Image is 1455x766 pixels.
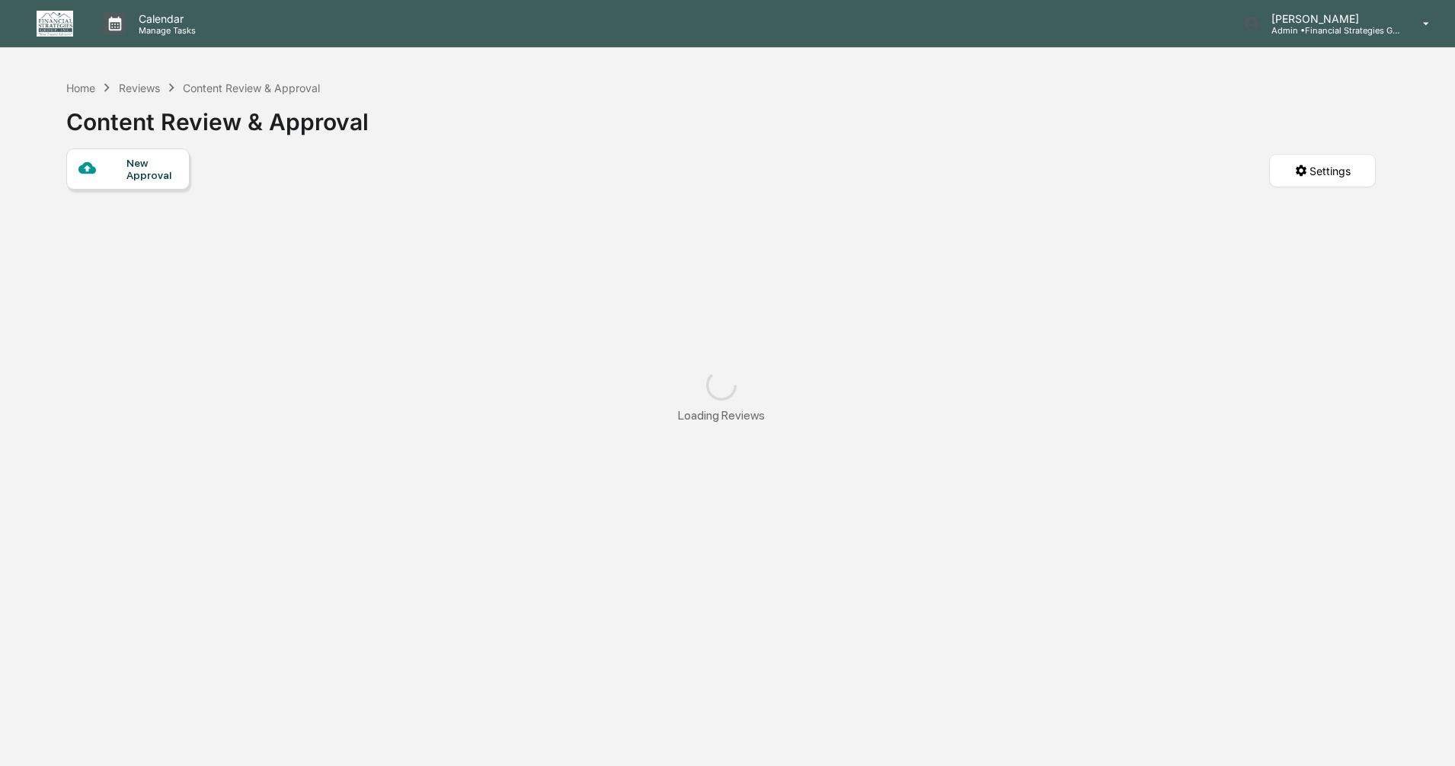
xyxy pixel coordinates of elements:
[66,96,369,136] div: Content Review & Approval
[37,11,73,37] img: logo
[126,25,203,36] p: Manage Tasks
[1259,12,1401,25] p: [PERSON_NAME]
[678,408,765,423] div: Loading Reviews
[119,81,160,94] div: Reviews
[1269,154,1376,187] button: Settings
[1259,25,1401,36] p: Admin • Financial Strategies Group (FSG)
[183,81,320,94] div: Content Review & Approval
[126,157,177,181] div: New Approval
[66,81,95,94] div: Home
[126,12,203,25] p: Calendar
